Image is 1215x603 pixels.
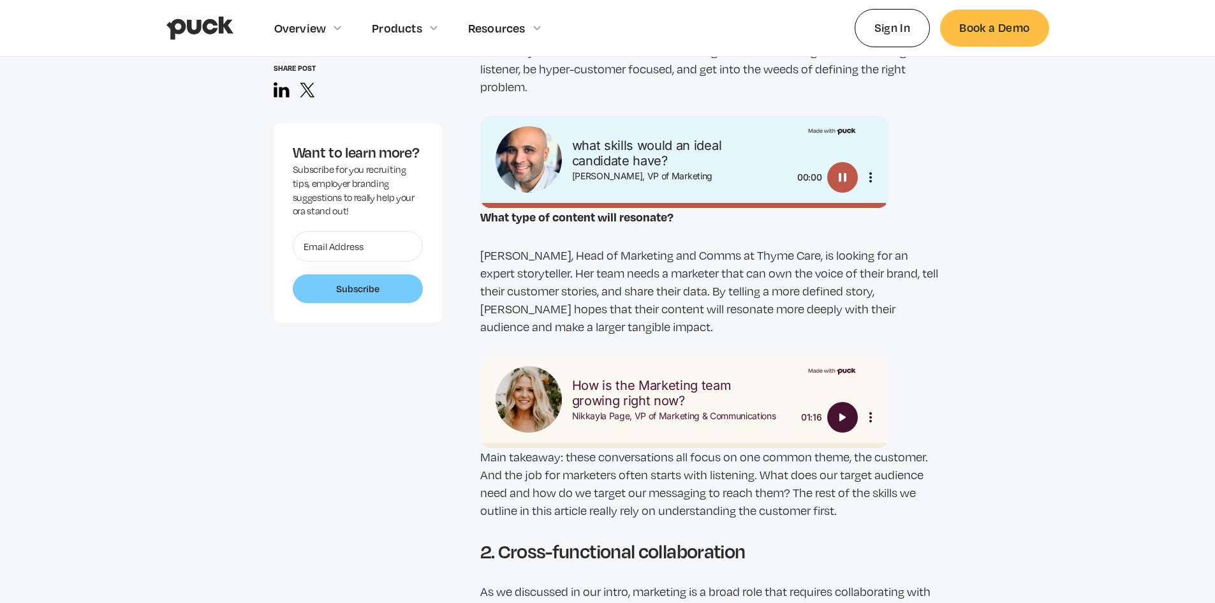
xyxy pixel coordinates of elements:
div: 01:16 [786,410,822,425]
img: Made with Puck [808,366,856,375]
div: Nikkayla Page, VP of Marketing & Communications [572,411,781,422]
div: Overview [274,21,327,35]
a: Sign In [855,9,931,47]
div: Share post [274,64,442,72]
div: Want to learn more? [293,142,423,163]
button: Pause [827,162,858,193]
img: Nikkayla Page headshot [496,366,562,433]
img: Made with Puck [808,126,856,135]
form: Want to learn more? [293,231,423,304]
button: More options [863,410,878,425]
button: More options [863,170,878,185]
h2: 2. Cross-functional collaboration [480,540,942,562]
div: 00:00 [786,170,822,185]
div: Subscribe for you recruiting tips, employer branding suggestions to really help your ora stand out! [293,163,423,218]
div: what skills would an ideal candidate have? [572,138,781,168]
p: [PERSON_NAME], Head of Marketing and Comms at Thyme Care, is looking for an expert storyteller. H... [480,246,942,336]
strong: What type of content will resonate? [480,209,674,225]
div: How is the Marketing team growing right now? [572,378,781,408]
div: Resources [468,21,526,35]
button: Play [827,402,858,433]
a: Book a Demo [940,10,1049,46]
div: [PERSON_NAME], VP of Marketing [572,171,781,182]
input: Email Address [293,231,423,262]
div: Products [372,21,422,35]
input: Subscribe [293,274,423,304]
img: Arpan Jhaveri headshot [496,126,562,193]
p: Main takeaway: these conversations all focus on one common theme, the customer. And the job for m... [480,448,942,519]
